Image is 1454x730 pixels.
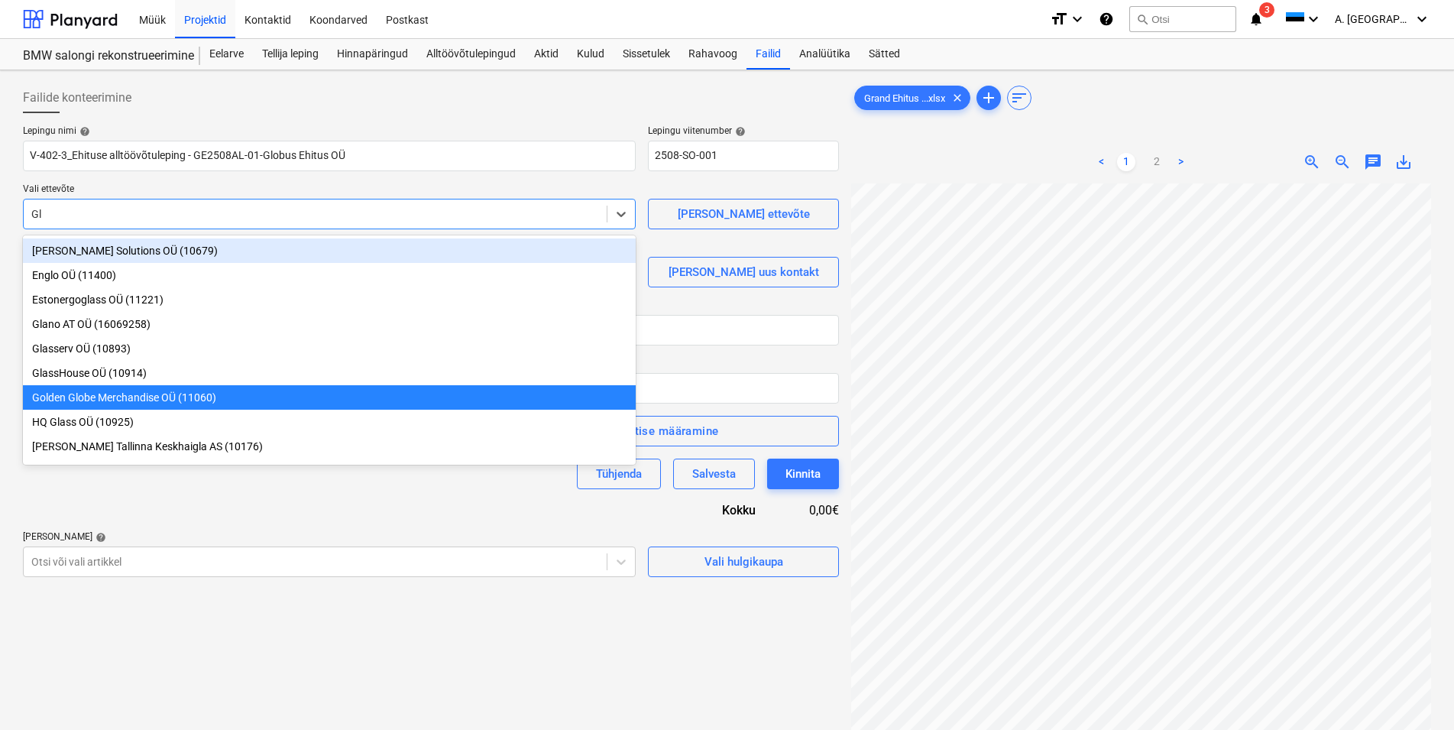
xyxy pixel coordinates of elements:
div: Käsitsi tagatise määramine [569,421,718,441]
div: Glasserv OÜ (10893) [23,336,636,361]
div: [PERSON_NAME] [23,531,636,543]
div: [PERSON_NAME] ettevõte [678,204,810,224]
span: search [1136,13,1148,25]
span: help [92,532,106,543]
i: keyboard_arrow_down [1304,10,1323,28]
div: [PERSON_NAME] Solutions OÜ (10679) [23,238,636,263]
button: Vali hulgikaupa [648,547,839,577]
a: Sissetulek [614,39,679,70]
a: Analüütika [790,39,860,70]
a: Aktid [525,39,568,70]
div: Salvesta [692,464,736,484]
button: Tühjenda [577,459,661,489]
i: format_size [1050,10,1068,28]
button: Käsitsi tagatise määramine [449,416,840,446]
span: sort [1010,89,1028,107]
a: Sätted [860,39,909,70]
button: Otsi [1129,6,1236,32]
iframe: Chat Widget [1378,657,1454,730]
a: Eelarve [200,39,253,70]
div: Grand Ehitus ...xlsx [854,86,970,110]
button: Salvesta [673,459,755,489]
div: Vali hulgikaupa [704,552,783,572]
span: zoom_out [1333,153,1352,171]
div: BMW salongi rekonstrueerimine [23,48,182,64]
div: Golden Globe Merchandise OÜ (11060) [23,385,636,410]
span: Failide konteerimine [23,89,131,107]
span: 3 [1259,2,1274,18]
a: Page 2 [1148,153,1166,171]
div: 0,00€ [780,501,839,519]
i: keyboard_arrow_down [1413,10,1431,28]
div: [PERSON_NAME] Tallinna Keskhaigla AS (10176) [23,434,636,459]
a: Rahavoog [679,39,746,70]
button: [PERSON_NAME] uus kontakt [648,257,839,287]
a: Kulud [568,39,614,70]
a: Page 1 is your current page [1117,153,1135,171]
div: Glano AT OÜ (16069258) [23,312,636,336]
span: add [980,89,998,107]
div: Tühjenda [596,464,642,484]
span: help [76,126,90,137]
div: Kinnita [785,464,821,484]
a: Alltöövõtulepingud [417,39,525,70]
div: Kokku [640,501,780,519]
span: help [732,126,746,137]
a: Failid [746,39,790,70]
div: Estonergoglass OÜ (11221) [23,287,636,312]
span: clear [948,89,967,107]
a: Next page [1172,153,1190,171]
i: Abikeskus [1099,10,1114,28]
div: Lepingu nimi [23,125,636,138]
span: chat [1364,153,1382,171]
span: A. [GEOGRAPHIC_DATA] [1335,13,1411,25]
input: Viitenumber [648,141,839,171]
span: zoom_in [1303,153,1321,171]
button: [PERSON_NAME] ettevõte [648,199,839,229]
div: HQ Glass OÜ (10925) [23,410,636,434]
div: [PERSON_NAME] uus kontakt [669,262,819,282]
div: GlassHouse OÜ (10914) [23,361,636,385]
a: Hinnapäringud [328,39,417,70]
a: Tellija leping [253,39,328,70]
span: Grand Ehitus ...xlsx [855,92,954,104]
div: Iglucraft OÜ (14540473) [23,459,636,483]
div: Andres Glass Solutions OÜ (10679) [23,238,636,263]
div: Lepingu viitenumber [648,125,839,138]
i: notifications [1248,10,1264,28]
div: Englo OÜ (11400) [23,263,636,287]
a: Previous page [1093,153,1111,171]
input: Dokumendi nimi [23,141,636,171]
button: Kinnita [767,459,839,489]
i: keyboard_arrow_down [1068,10,1086,28]
p: Vali ettevõte [23,183,636,199]
div: Ida Tallinna Keskhaigla AS (10176) [23,434,636,459]
span: save_alt [1394,153,1413,171]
